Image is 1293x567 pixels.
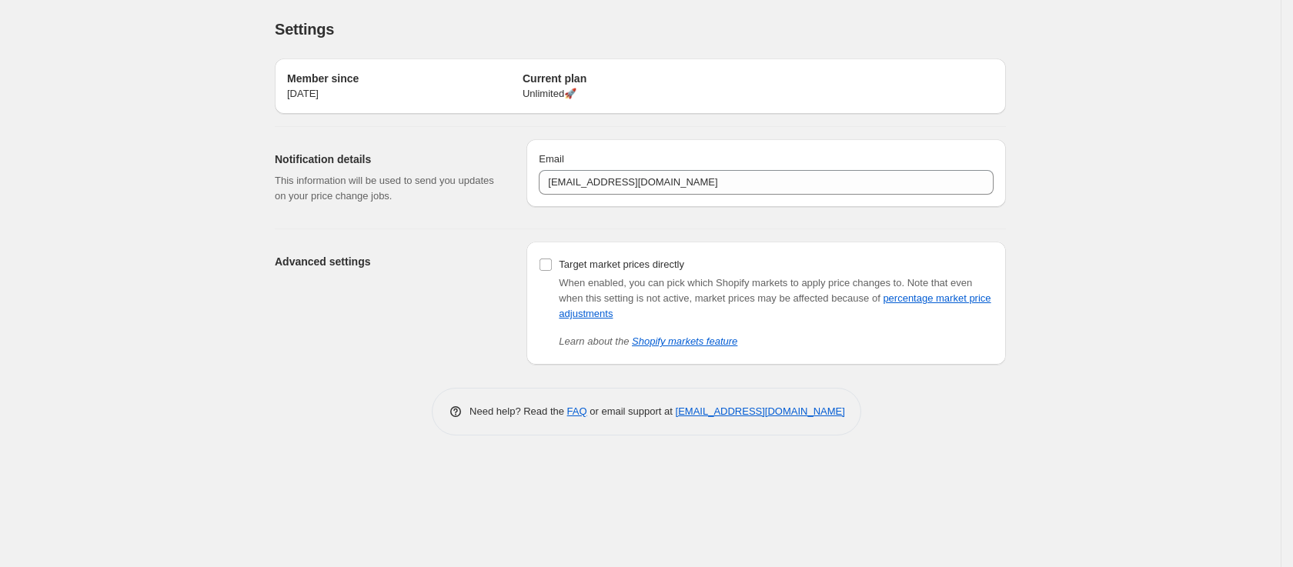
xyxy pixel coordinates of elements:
[567,405,587,417] a: FAQ
[523,71,758,86] h2: Current plan
[287,71,523,86] h2: Member since
[559,258,684,270] span: Target market prices directly
[559,277,904,289] span: When enabled, you can pick which Shopify markets to apply price changes to.
[275,152,502,167] h2: Notification details
[523,86,758,102] p: Unlimited 🚀
[539,153,564,165] span: Email
[676,405,845,417] a: [EMAIL_ADDRESS][DOMAIN_NAME]
[469,405,567,417] span: Need help? Read the
[632,335,737,347] a: Shopify markets feature
[275,21,334,38] span: Settings
[275,173,502,204] p: This information will be used to send you updates on your price change jobs.
[559,335,737,347] i: Learn about the
[287,86,523,102] p: [DATE]
[559,277,991,319] span: Note that even when this setting is not active, market prices may be affected because of
[275,254,502,269] h2: Advanced settings
[587,405,676,417] span: or email support at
